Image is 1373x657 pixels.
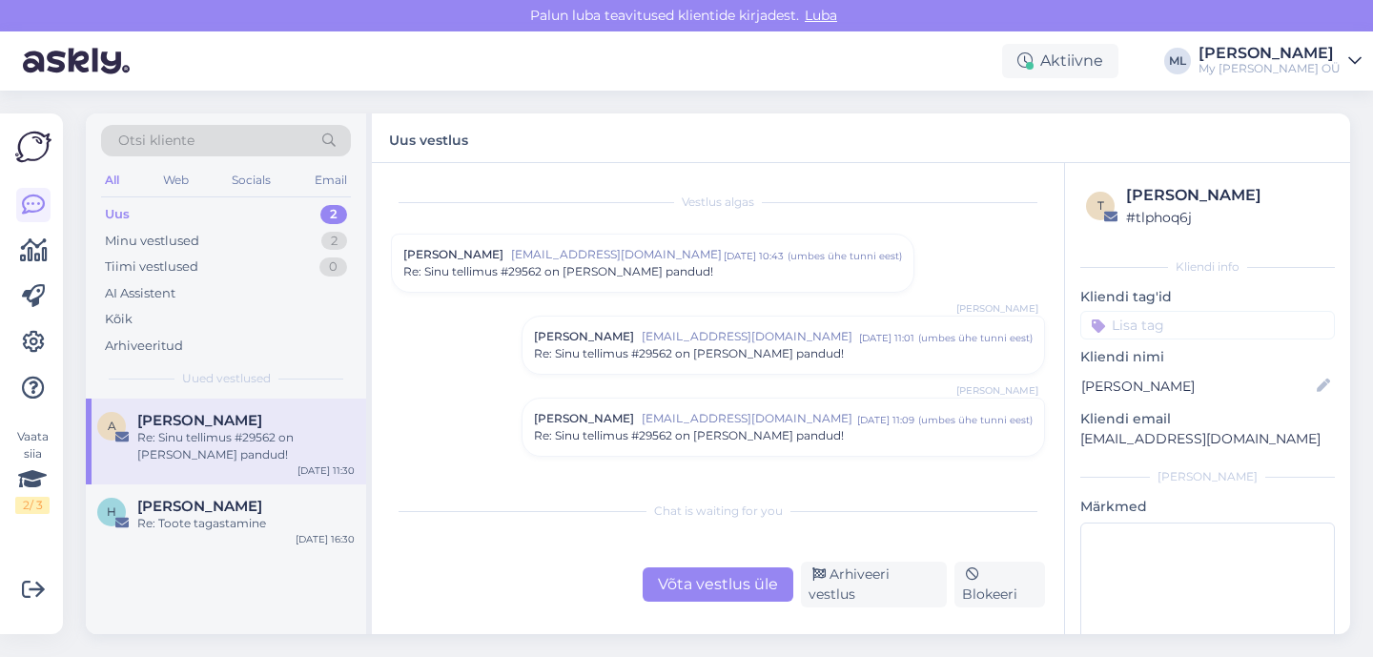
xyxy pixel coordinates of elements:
[1199,46,1341,61] div: [PERSON_NAME]
[321,232,347,251] div: 2
[320,205,347,224] div: 2
[403,246,503,263] span: [PERSON_NAME]
[642,410,857,427] span: [EMAIL_ADDRESS][DOMAIN_NAME]
[108,419,116,433] span: A
[15,497,50,514] div: 2 / 3
[118,131,195,151] span: Otsi kliente
[137,498,262,515] span: Helena Saastamoinen
[1097,198,1104,213] span: t
[1126,184,1329,207] div: [PERSON_NAME]
[956,301,1038,316] span: [PERSON_NAME]
[1126,207,1329,228] div: # tlphoq6j
[101,168,123,193] div: All
[105,310,133,329] div: Kõik
[137,429,355,463] div: Re: Sinu tellimus #29562 on [PERSON_NAME] pandud!
[389,125,468,151] label: Uus vestlus
[534,345,844,362] span: Re: Sinu tellimus #29562 on [PERSON_NAME] pandud!
[1164,48,1191,74] div: ML
[1080,468,1335,485] div: [PERSON_NAME]
[857,413,914,427] div: [DATE] 11:09
[319,257,347,277] div: 0
[1081,376,1313,397] input: Lisa nimi
[643,567,793,602] div: Võta vestlus üle
[534,328,634,345] span: [PERSON_NAME]
[137,515,355,532] div: Re: Toote tagastamine
[105,205,130,224] div: Uus
[296,532,355,546] div: [DATE] 16:30
[107,504,116,519] span: H
[724,249,784,263] div: [DATE] 10:43
[1080,347,1335,367] p: Kliendi nimi
[105,257,198,277] div: Tiimi vestlused
[1080,258,1335,276] div: Kliendi info
[918,413,1033,427] div: ( umbes ühe tunni eest )
[918,331,1033,345] div: ( umbes ühe tunni eest )
[534,427,844,444] span: Re: Sinu tellimus #29562 on [PERSON_NAME] pandud!
[297,463,355,478] div: [DATE] 11:30
[228,168,275,193] div: Socials
[391,194,1045,211] div: Vestlus algas
[801,562,947,607] div: Arhiveeri vestlus
[105,284,175,303] div: AI Assistent
[15,129,51,165] img: Askly Logo
[1080,311,1335,339] input: Lisa tag
[1199,61,1341,76] div: My [PERSON_NAME] OÜ
[403,263,713,280] span: Re: Sinu tellimus #29562 on [PERSON_NAME] pandud!
[1080,429,1335,449] p: [EMAIL_ADDRESS][DOMAIN_NAME]
[534,410,634,427] span: [PERSON_NAME]
[137,412,262,429] span: Airi Tiisler
[954,562,1045,607] div: Blokeeri
[182,370,271,387] span: Uued vestlused
[311,168,351,193] div: Email
[859,331,914,345] div: [DATE] 11:01
[1199,46,1362,76] a: [PERSON_NAME]My [PERSON_NAME] OÜ
[788,249,902,263] div: ( umbes ühe tunni eest )
[159,168,193,193] div: Web
[956,383,1038,398] span: [PERSON_NAME]
[799,7,843,24] span: Luba
[1002,44,1118,78] div: Aktiivne
[15,428,50,514] div: Vaata siia
[1080,497,1335,517] p: Märkmed
[511,246,724,263] span: [EMAIL_ADDRESS][DOMAIN_NAME]
[1080,287,1335,307] p: Kliendi tag'id
[642,328,859,345] span: [EMAIL_ADDRESS][DOMAIN_NAME]
[1080,409,1335,429] p: Kliendi email
[105,337,183,356] div: Arhiveeritud
[105,232,199,251] div: Minu vestlused
[391,503,1045,520] div: Chat is waiting for you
